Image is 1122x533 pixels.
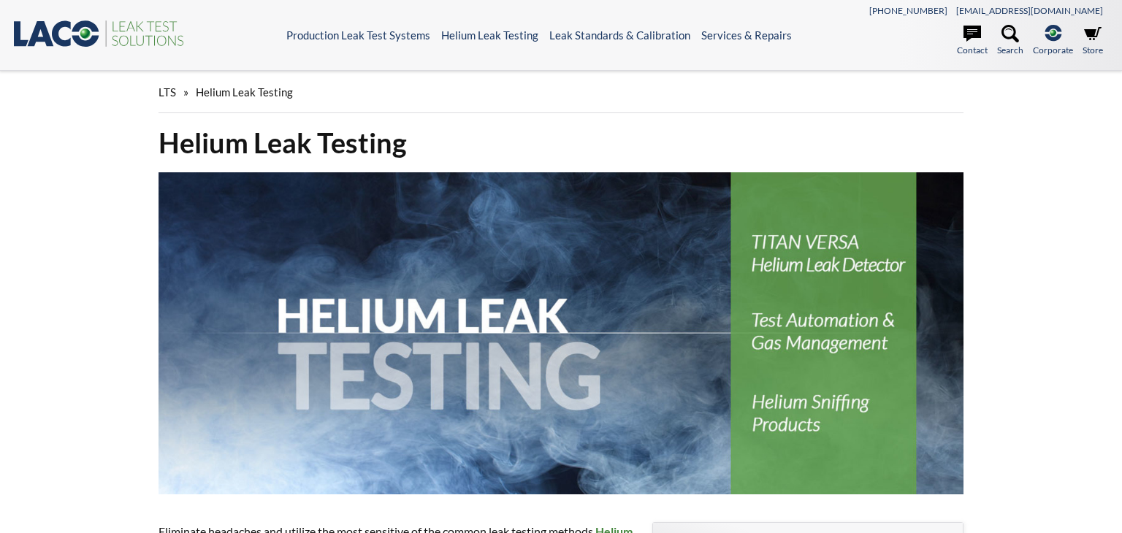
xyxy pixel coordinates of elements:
a: Helium Leak Testing [441,28,538,42]
a: [PHONE_NUMBER] [869,5,947,16]
a: Leak Standards & Calibration [549,28,690,42]
div: » [159,72,963,113]
a: Contact [957,25,988,57]
a: Services & Repairs [701,28,792,42]
span: Helium Leak Testing [196,85,293,99]
a: Search [997,25,1023,57]
a: Store [1083,25,1103,57]
a: [EMAIL_ADDRESS][DOMAIN_NAME] [956,5,1103,16]
span: LTS [159,85,176,99]
h1: Helium Leak Testing [159,125,963,161]
span: Corporate [1033,43,1073,57]
img: Helium Leak Testing header [159,172,963,494]
a: Production Leak Test Systems [286,28,430,42]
